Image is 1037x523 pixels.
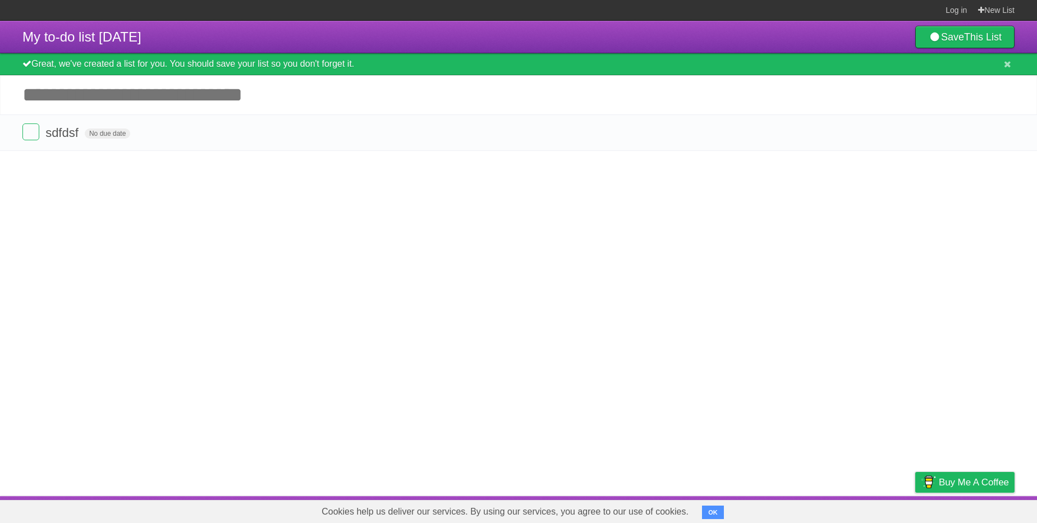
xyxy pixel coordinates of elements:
a: Buy me a coffee [915,472,1015,493]
span: sdfdsf [45,126,81,140]
b: This List [964,31,1002,43]
span: No due date [85,129,130,139]
a: Privacy [901,499,930,520]
label: Done [22,123,39,140]
img: Buy me a coffee [921,472,936,492]
a: About [766,499,790,520]
span: Buy me a coffee [939,472,1009,492]
span: My to-do list [DATE] [22,29,141,44]
button: OK [702,506,724,519]
a: Terms [862,499,887,520]
a: SaveThis List [915,26,1015,48]
a: Developers [803,499,848,520]
span: Cookies help us deliver our services. By using our services, you agree to our use of cookies. [310,501,700,523]
a: Suggest a feature [944,499,1015,520]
